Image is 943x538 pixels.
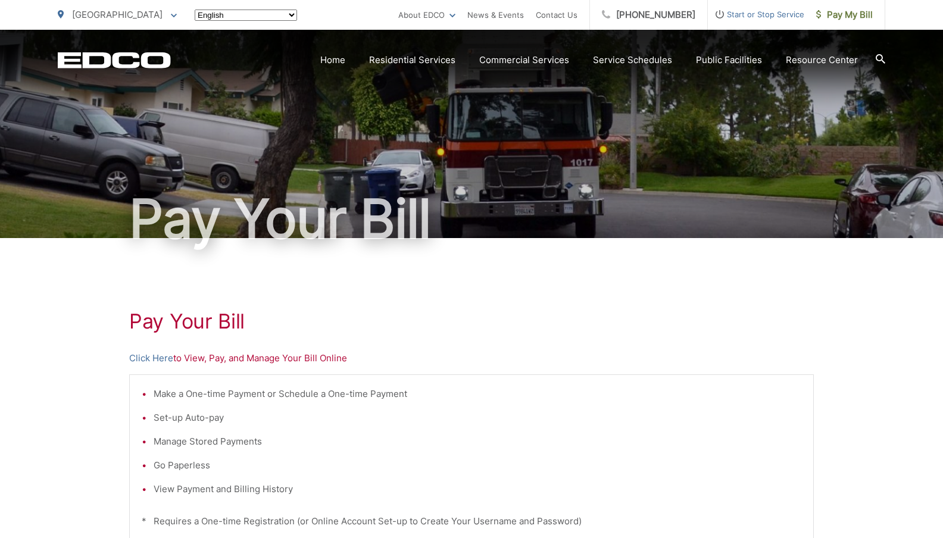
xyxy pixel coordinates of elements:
a: News & Events [467,8,524,22]
a: Home [320,53,345,67]
a: EDCD logo. Return to the homepage. [58,52,171,68]
li: Go Paperless [154,458,801,473]
h1: Pay Your Bill [129,309,814,333]
a: Contact Us [536,8,577,22]
a: Commercial Services [479,53,569,67]
li: Make a One-time Payment or Schedule a One-time Payment [154,387,801,401]
li: View Payment and Billing History [154,482,801,496]
a: Residential Services [369,53,455,67]
a: Service Schedules [593,53,672,67]
select: Select a language [195,10,297,21]
a: Click Here [129,351,173,365]
a: Resource Center [786,53,858,67]
span: [GEOGRAPHIC_DATA] [72,9,163,20]
p: to View, Pay, and Manage Your Bill Online [129,351,814,365]
li: Set-up Auto-pay [154,411,801,425]
span: Pay My Bill [816,8,873,22]
p: * Requires a One-time Registration (or Online Account Set-up to Create Your Username and Password) [142,514,801,528]
a: About EDCO [398,8,455,22]
a: Public Facilities [696,53,762,67]
h1: Pay Your Bill [58,189,885,249]
li: Manage Stored Payments [154,434,801,449]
